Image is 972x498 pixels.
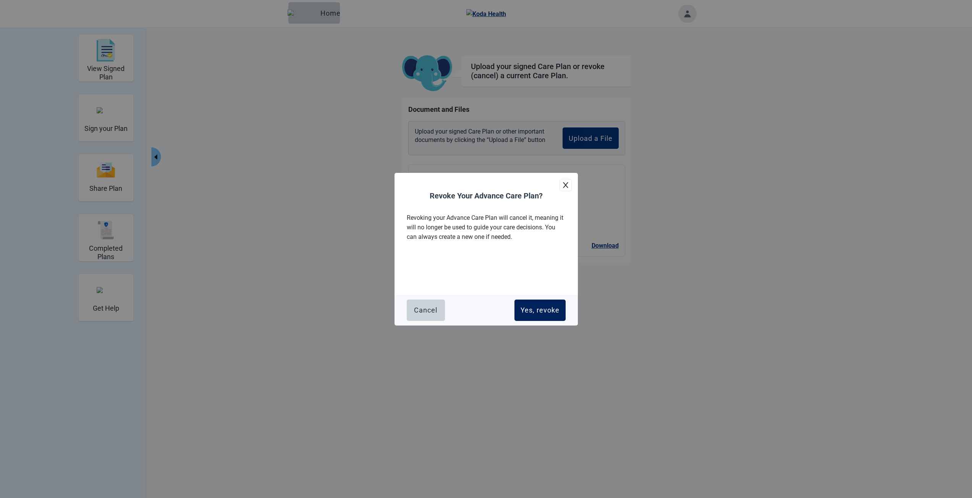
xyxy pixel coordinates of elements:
button: Yes, revoke [514,300,566,321]
h2: Revoke Your Advance Care Plan? [407,191,566,201]
span: close [562,181,569,189]
div: Yes, revoke [521,306,560,314]
button: close [560,179,572,191]
main: Main content [337,55,696,263]
p: Revoking your Advance Care Plan will cancel it, meaning it will no longer be used to guide your c... [407,213,566,242]
div: Cancel [414,306,437,314]
button: Cancel [407,300,445,321]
